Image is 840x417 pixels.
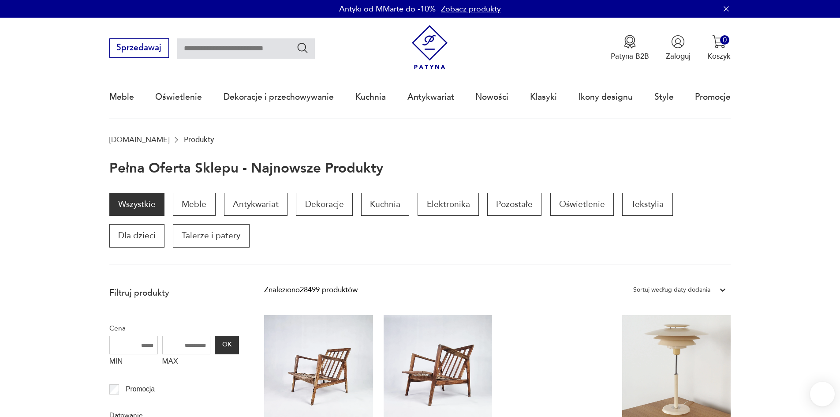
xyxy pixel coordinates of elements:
p: Cena [109,323,239,334]
a: Talerze i patery [173,224,249,247]
a: Kuchnia [361,193,409,216]
img: Ikonka użytkownika [671,35,685,49]
a: Meble [173,193,215,216]
button: Zaloguj [666,35,691,61]
p: Produkty [184,135,214,144]
a: Zobacz produkty [441,4,501,15]
p: Filtruj produkty [109,287,239,299]
a: Promocje [695,77,731,117]
a: Ikony designu [579,77,633,117]
a: Tekstylia [622,193,672,216]
button: Patyna B2B [611,35,649,61]
a: Ikona medaluPatyna B2B [611,35,649,61]
a: Kuchnia [355,77,386,117]
label: MAX [162,354,211,371]
button: 0Koszyk [707,35,731,61]
h1: Pełna oferta sklepu - najnowsze produkty [109,161,383,176]
p: Antyki od MMarte do -10% [339,4,436,15]
p: Zaloguj [666,51,691,61]
a: Oświetlenie [550,193,614,216]
img: Ikona koszyka [712,35,726,49]
label: MIN [109,354,158,371]
div: Znaleziono 28499 produktów [264,284,358,296]
a: Nowości [475,77,508,117]
a: Sprzedawaj [109,45,169,52]
a: Meble [109,77,134,117]
a: Klasyki [530,77,557,117]
a: [DOMAIN_NAME] [109,135,169,144]
a: Antykwariat [224,193,287,216]
button: Sprzedawaj [109,38,169,58]
a: Elektronika [418,193,478,216]
a: Dekoracje i przechowywanie [224,77,334,117]
a: Dekoracje [296,193,352,216]
p: Patyna B2B [611,51,649,61]
a: Oświetlenie [155,77,202,117]
p: Promocja [126,383,155,395]
div: Sortuj według daty dodania [633,284,710,296]
iframe: Smartsupp widget button [810,382,835,406]
button: Szukaj [296,41,309,54]
a: Antykwariat [407,77,454,117]
img: Patyna - sklep z meblami i dekoracjami vintage [407,25,452,70]
button: OK [215,336,239,354]
a: Pozostałe [487,193,541,216]
a: Wszystkie [109,193,164,216]
a: Style [654,77,674,117]
div: 0 [720,35,729,45]
p: Koszyk [707,51,731,61]
a: Dla dzieci [109,224,164,247]
img: Ikona medalu [623,35,637,49]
